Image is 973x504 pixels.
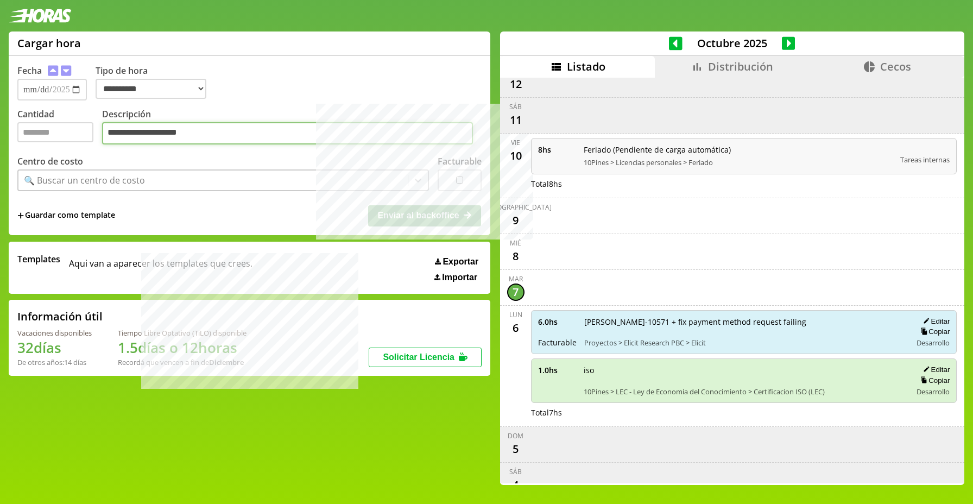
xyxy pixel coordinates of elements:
[538,365,576,375] span: 1.0 hs
[17,357,92,367] div: De otros años: 14 días
[531,407,957,418] div: Total 7 hs
[584,157,893,167] span: 10Pines > Licencias personales > Feriado
[507,75,525,93] div: 12
[9,9,72,23] img: logotipo
[584,144,893,155] span: Feriado (Pendiente de carga automática)
[507,212,525,229] div: 9
[69,253,252,282] span: Aqui van a aparecer los templates que crees.
[17,36,81,51] h1: Cargar hora
[118,357,247,367] div: Recordá que vencen a fin de
[584,338,905,348] span: Proyectos > Elicit Research PBC > Elicit
[17,328,92,338] div: Vacaciones disponibles
[443,257,478,267] span: Exportar
[17,338,92,357] h1: 32 días
[369,348,482,367] button: Solicitar Licencia
[538,337,577,348] span: Facturable
[917,376,950,385] button: Copiar
[507,440,525,458] div: 5
[900,155,950,165] span: Tareas internas
[917,387,950,396] span: Desarrollo
[17,210,115,222] span: +Guardar como template
[509,467,522,476] div: sáb
[917,338,950,348] span: Desarrollo
[508,431,523,440] div: dom
[432,256,482,267] button: Exportar
[383,352,454,362] span: Solicitar Licencia
[438,155,482,167] label: Facturable
[96,79,206,99] select: Tipo de hora
[507,319,525,337] div: 6
[507,476,525,494] div: 4
[917,327,950,336] button: Copiar
[538,144,576,155] span: 8 hs
[509,102,522,111] div: sáb
[500,78,964,484] div: scrollable content
[17,210,24,222] span: +
[880,59,911,74] span: Cecos
[920,365,950,374] button: Editar
[442,273,477,282] span: Importar
[920,317,950,326] button: Editar
[209,357,244,367] b: Diciembre
[118,328,247,338] div: Tiempo Libre Optativo (TiLO) disponible
[102,122,473,145] textarea: Descripción
[509,310,522,319] div: lun
[480,203,552,212] div: [DEMOGRAPHIC_DATA]
[683,36,782,51] span: Octubre 2025
[96,65,215,100] label: Tipo de hora
[24,174,145,186] div: 🔍 Buscar un centro de costo
[507,248,525,265] div: 8
[567,59,605,74] span: Listado
[584,317,905,327] span: [PERSON_NAME]-10571 + fix payment method request failing
[507,283,525,301] div: 7
[531,179,957,189] div: Total 8 hs
[507,111,525,129] div: 11
[17,155,83,167] label: Centro de costo
[507,147,525,165] div: 10
[102,108,482,148] label: Descripción
[511,138,520,147] div: vie
[584,365,905,375] span: iso
[510,238,521,248] div: mié
[538,317,577,327] span: 6.0 hs
[17,309,103,324] h2: Información útil
[118,338,247,357] h1: 1.5 días o 12 horas
[17,253,60,265] span: Templates
[708,59,773,74] span: Distribución
[584,387,905,396] span: 10Pines > LEC - Ley de Economia del Conocimiento > Certificacion ISO (LEC)
[509,274,523,283] div: mar
[17,108,102,148] label: Cantidad
[17,122,93,142] input: Cantidad
[17,65,42,77] label: Fecha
